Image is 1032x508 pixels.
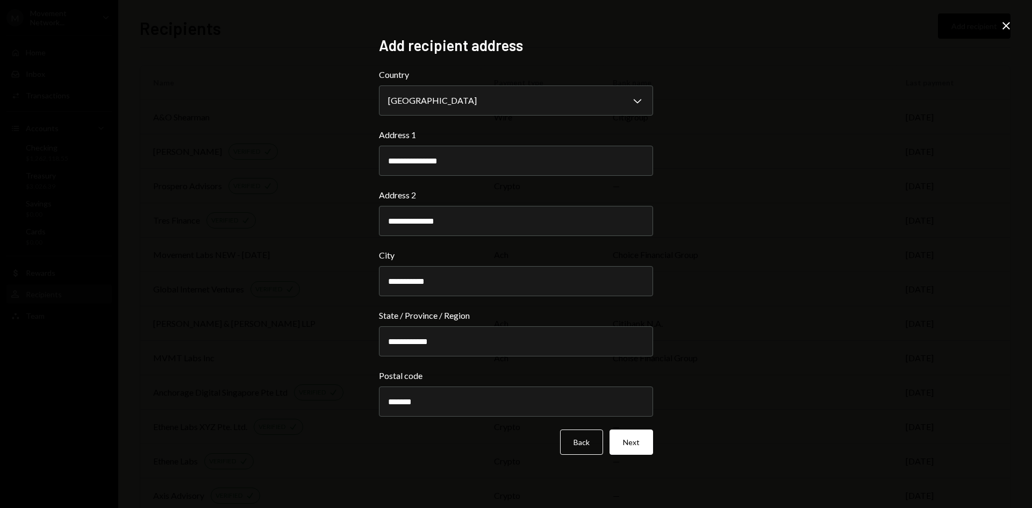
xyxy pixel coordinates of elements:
h2: Add recipient address [379,35,653,56]
label: Postal code [379,369,653,382]
label: City [379,249,653,262]
button: Next [610,430,653,455]
label: Address 1 [379,128,653,141]
label: Address 2 [379,189,653,202]
label: Country [379,68,653,81]
button: Back [560,430,603,455]
button: Country [379,85,653,116]
label: State / Province / Region [379,309,653,322]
